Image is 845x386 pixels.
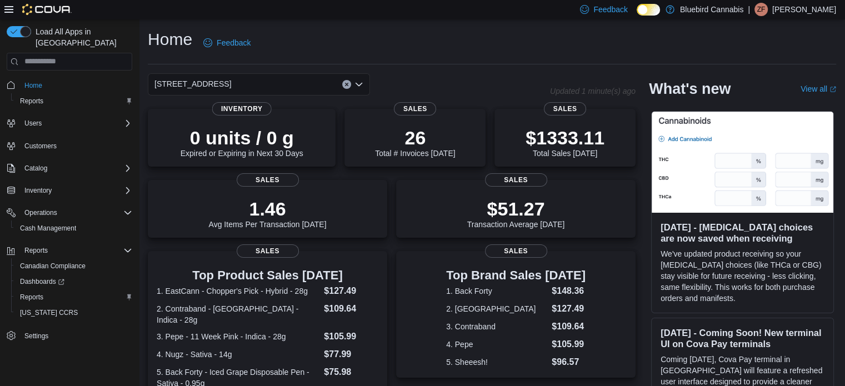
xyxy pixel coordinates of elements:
img: Cova [22,4,72,15]
a: Customers [20,139,61,153]
dd: $105.99 [324,330,378,343]
a: Reports [16,94,48,108]
button: Reports [11,93,137,109]
div: Zoie Fratarcangeli [754,3,768,16]
dd: $127.49 [324,284,378,298]
p: $51.27 [467,198,565,220]
a: Home [20,79,47,92]
dt: 2. Contraband - [GEOGRAPHIC_DATA] - Indica - 28g [157,303,319,325]
dt: 1. Back Forty [446,285,547,297]
span: Canadian Compliance [20,262,86,270]
span: Sales [485,173,547,187]
a: Settings [20,329,53,343]
div: Total Sales [DATE] [526,127,604,158]
span: Sales [237,173,299,187]
h2: What's new [649,80,731,98]
button: Catalog [20,162,52,175]
button: Canadian Compliance [11,258,137,274]
dd: $105.99 [552,338,586,351]
p: [PERSON_NAME] [772,3,836,16]
h3: Top Product Sales [DATE] [157,269,378,282]
span: Reports [16,290,132,304]
span: Sales [544,102,586,116]
button: Users [20,117,46,130]
svg: External link [829,86,836,93]
button: Catalog [2,161,137,176]
span: Home [24,81,42,90]
dt: 3. Pepe - 11 Week Pink - Indica - 28g [157,331,319,342]
span: Dashboards [16,275,132,288]
dd: $148.36 [552,284,586,298]
button: Users [2,116,137,131]
span: Sales [485,244,547,258]
dd: $96.57 [552,355,586,369]
span: Users [24,119,42,128]
dt: 1. EastCann - Chopper's Pick - Hybrid - 28g [157,285,319,297]
span: Cash Management [16,222,132,235]
button: Home [2,77,137,93]
span: Load All Apps in [GEOGRAPHIC_DATA] [31,26,132,48]
dt: 2. [GEOGRAPHIC_DATA] [446,303,547,314]
span: Operations [20,206,132,219]
a: View allExternal link [801,84,836,93]
span: Users [20,117,132,130]
span: Inventory [212,102,272,116]
p: | [748,3,750,16]
span: Sales [237,244,299,258]
span: Reports [24,246,48,255]
dd: $127.49 [552,302,586,315]
span: Washington CCRS [16,306,132,319]
dt: 4. Nugz - Sativa - 14g [157,349,319,360]
a: Dashboards [11,274,137,289]
button: Inventory [2,183,137,198]
span: Reports [20,293,43,302]
div: Total # Invoices [DATE] [375,127,455,158]
a: Cash Management [16,222,81,235]
h1: Home [148,28,192,51]
span: Cash Management [20,224,76,233]
button: Operations [20,206,62,219]
span: ZF [757,3,766,16]
div: Expired or Expiring in Next 30 Days [181,127,303,158]
button: Reports [2,243,137,258]
button: Reports [11,289,137,305]
button: Open list of options [354,80,363,89]
button: Inventory [20,184,56,197]
button: Operations [2,205,137,220]
p: 1.46 [209,198,327,220]
button: Customers [2,138,137,154]
span: [US_STATE] CCRS [20,308,78,317]
span: Home [20,78,132,92]
div: Transaction Average [DATE] [467,198,565,229]
div: Avg Items Per Transaction [DATE] [209,198,327,229]
p: 26 [375,127,455,149]
span: Dashboards [20,277,64,286]
dt: 3. Contraband [446,321,547,332]
span: [STREET_ADDRESS] [154,77,231,91]
button: Settings [2,327,137,343]
span: Reports [20,97,43,106]
dt: 5. Sheeesh! [446,357,547,368]
span: Settings [20,328,132,342]
p: Updated 1 minute(s) ago [550,87,636,96]
span: Canadian Compliance [16,259,132,273]
span: Catalog [20,162,132,175]
dt: 4. Pepe [446,339,547,350]
span: Inventory [20,184,132,197]
span: Catalog [24,164,47,173]
a: Dashboards [16,275,69,288]
span: Reports [16,94,132,108]
input: Dark Mode [637,4,660,16]
span: Feedback [217,37,251,48]
h3: [DATE] - [MEDICAL_DATA] choices are now saved when receiving [661,222,824,244]
p: $1333.11 [526,127,604,149]
span: Reports [20,244,132,257]
button: Clear input [342,80,351,89]
span: Customers [20,139,132,153]
h3: [DATE] - Coming Soon! New terminal UI on Cova Pay terminals [661,327,824,349]
span: Customers [24,142,57,151]
dd: $109.64 [552,320,586,333]
button: Reports [20,244,52,257]
span: Feedback [593,4,627,15]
